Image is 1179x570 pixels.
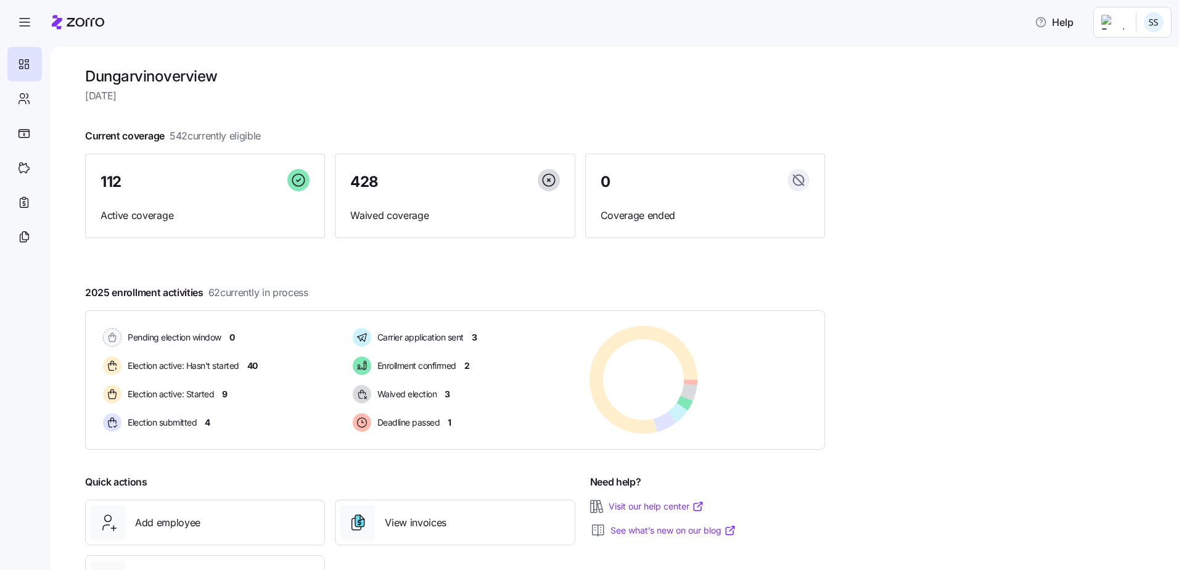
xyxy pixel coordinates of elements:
a: Visit our help center [609,500,704,513]
span: 2 [464,360,470,372]
img: b3a65cbeab486ed89755b86cd886e362 [1144,12,1164,32]
span: Enrollment confirmed [374,360,456,372]
span: Current coverage [85,128,261,144]
span: Deadline passed [374,416,440,429]
span: 1 [448,416,451,429]
span: 2025 enrollment activities [85,285,308,300]
span: Waived coverage [350,208,559,223]
span: 3 [472,331,477,344]
span: Carrier application sent [374,331,464,344]
span: View invoices [385,515,446,531]
span: Pending election window [124,331,221,344]
span: Election submitted [124,416,197,429]
span: Election active: Started [124,388,214,400]
span: 112 [101,175,121,189]
span: 62 currently in process [208,285,308,300]
span: 0 [601,175,610,189]
span: 9 [222,388,228,400]
span: Active coverage [101,208,310,223]
span: Waived election [374,388,437,400]
span: 542 currently eligible [170,128,261,144]
img: Employer logo [1101,15,1126,30]
span: 428 [350,175,379,189]
span: [DATE] [85,88,825,104]
span: Need help? [590,474,641,490]
span: 3 [445,388,450,400]
button: Help [1025,10,1083,35]
span: Help [1035,15,1074,30]
span: 40 [247,360,258,372]
span: Add employee [135,515,200,531]
span: Election active: Hasn't started [124,360,239,372]
span: Quick actions [85,474,147,490]
span: 4 [205,416,210,429]
span: 0 [229,331,235,344]
span: Coverage ended [601,208,810,223]
h1: Dungarvin overview [85,67,825,86]
a: See what’s new on our blog [610,524,736,537]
